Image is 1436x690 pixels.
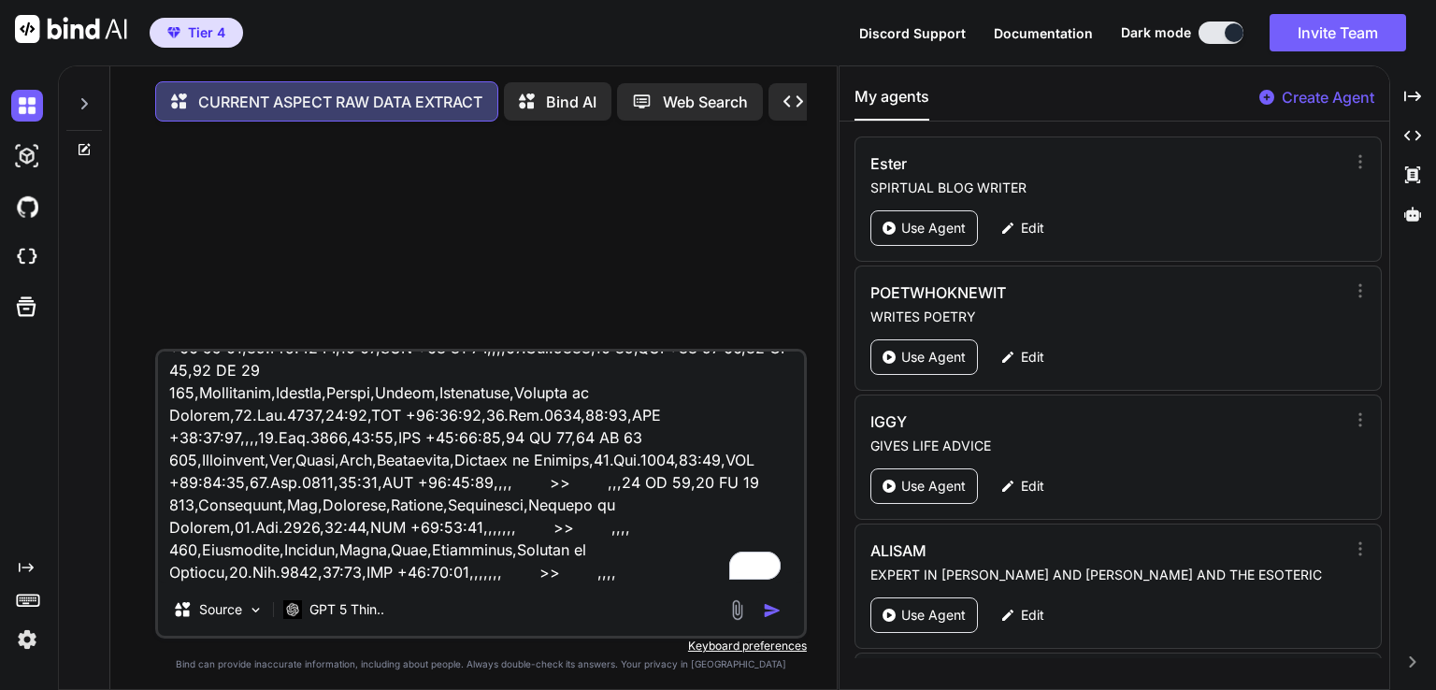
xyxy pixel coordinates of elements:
p: Edit [1021,477,1044,496]
img: premium [167,27,180,38]
img: attachment [726,599,748,621]
p: Edit [1021,348,1044,367]
p: Create Agent [1282,86,1374,108]
p: Use Agent [901,606,966,625]
p: Keyboard preferences [155,639,807,654]
img: Bind AI [15,15,127,43]
p: Source [199,600,242,619]
textarea: To enrich screen reader interactions, please activate Accessibility in Grammarly extension settings [158,352,804,583]
img: cloudideIcon [11,241,43,273]
button: premiumTier 4 [150,18,243,48]
p: Edit [1021,606,1044,625]
img: Pick Models [248,602,264,618]
span: Discord Support [859,25,966,41]
p: Use Agent [901,477,966,496]
h3: ALISAM [870,539,1202,562]
img: githubDark [11,191,43,223]
p: GIVES LIFE ADVICE [870,437,1344,455]
p: CURRENT ASPECT RAW DATA EXTRACT [198,91,482,113]
h3: Ester [870,152,1202,175]
h3: IGGY [870,410,1202,433]
p: Web Search [663,91,748,113]
button: Invite Team [1270,14,1406,51]
img: darkAi-studio [11,140,43,172]
p: Bind can provide inaccurate information, including about people. Always double-check its answers.... [155,657,807,671]
p: Bind AI [546,91,596,113]
img: GPT 5 Thinking High [283,600,302,618]
p: Use Agent [901,219,966,237]
p: Use Agent [901,348,966,367]
p: SPIRTUAL BLOG WRITER [870,179,1344,197]
p: EXPERT IN [PERSON_NAME] AND [PERSON_NAME] AND THE ESOTERIC [870,566,1344,584]
img: icon [763,601,782,620]
button: Documentation [994,23,1093,43]
img: darkChat [11,90,43,122]
span: Documentation [994,25,1093,41]
h3: POETWHOKNEWIT [870,281,1202,304]
button: Discord Support [859,23,966,43]
p: WRITES POETRY [870,308,1344,326]
button: My agents [854,85,929,121]
img: settings [11,624,43,655]
span: Tier 4 [188,23,225,42]
p: Edit [1021,219,1044,237]
span: Dark mode [1121,23,1191,42]
p: GPT 5 Thin.. [309,600,384,619]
